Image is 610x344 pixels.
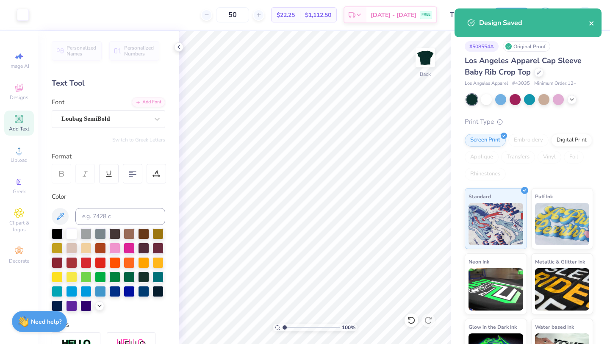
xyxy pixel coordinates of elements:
span: Puff Ink [535,192,553,201]
span: Los Angeles Apparel Cap Sleeve Baby Rib Crop Top [465,55,582,77]
span: Image AI [9,63,29,69]
div: Styles [52,320,165,330]
div: Digital Print [551,134,592,147]
div: Foil [564,151,584,164]
span: $1,112.50 [305,11,331,19]
img: Puff Ink [535,203,590,245]
div: Design Saved [479,18,589,28]
span: [DATE] - [DATE] [371,11,416,19]
img: Metallic & Glitter Ink [535,268,590,311]
div: Embroidery [508,134,549,147]
span: Standard [469,192,491,201]
button: close [589,18,595,28]
span: Glow in the Dark Ink [469,322,517,331]
div: Print Type [465,117,593,127]
div: Transfers [501,151,535,164]
div: Text Tool [52,78,165,89]
span: Upload [11,157,28,164]
span: Los Angeles Apparel [465,80,508,87]
img: Back [417,49,434,66]
div: Back [420,70,431,78]
div: Color [52,192,165,202]
input: – – [216,7,249,22]
span: Clipart & logos [4,219,34,233]
span: Designs [10,94,28,101]
img: Neon Ink [469,268,523,311]
span: Personalized Numbers [124,45,154,57]
strong: Need help? [31,318,61,326]
span: Personalized Names [67,45,97,57]
input: Untitled Design [444,6,485,23]
span: Water based Ink [535,322,574,331]
div: Add Font [132,97,165,107]
input: e.g. 7428 c [75,208,165,225]
span: Greek [13,188,26,195]
div: Screen Print [465,134,506,147]
div: Rhinestones [465,168,506,180]
span: $22.25 [277,11,295,19]
span: Minimum Order: 12 + [534,80,577,87]
div: Applique [465,151,499,164]
div: # 508554A [465,41,499,52]
div: Original Proof [503,41,550,52]
div: Vinyl [538,151,561,164]
span: 100 % [342,324,355,331]
span: Metallic & Glitter Ink [535,257,585,266]
span: Decorate [9,258,29,264]
span: Neon Ink [469,257,489,266]
label: Font [52,97,64,107]
div: Format [52,152,166,161]
span: # 43035 [512,80,530,87]
img: Standard [469,203,523,245]
span: Add Text [9,125,29,132]
span: FREE [421,12,430,18]
button: Switch to Greek Letters [112,136,165,143]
